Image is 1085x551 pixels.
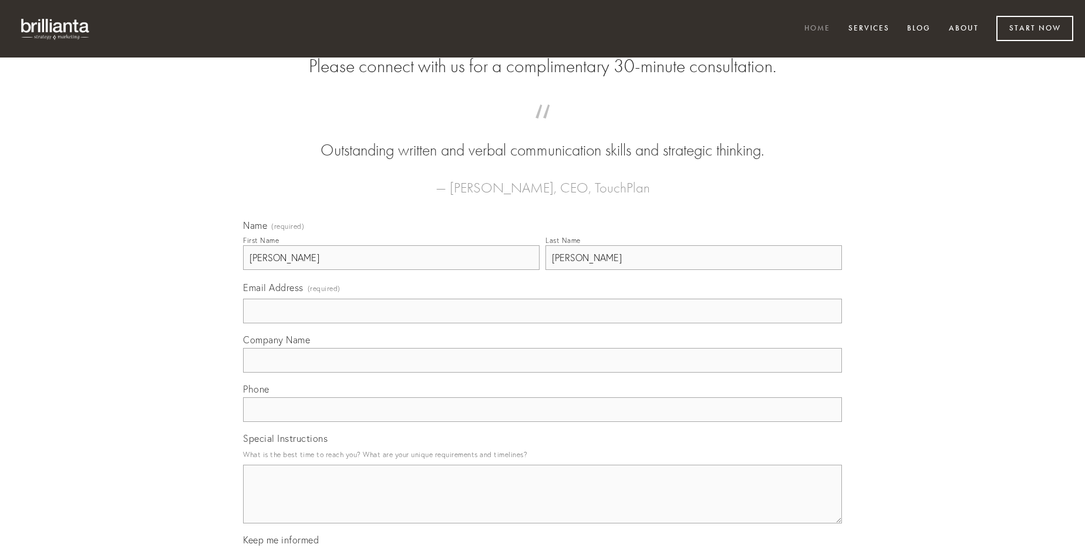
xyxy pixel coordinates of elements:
[243,236,279,245] div: First Name
[243,534,319,546] span: Keep me informed
[243,383,269,395] span: Phone
[941,19,986,39] a: About
[243,55,842,77] h2: Please connect with us for a complimentary 30-minute consultation.
[545,236,581,245] div: Last Name
[797,19,838,39] a: Home
[243,334,310,346] span: Company Name
[12,12,100,46] img: brillianta - research, strategy, marketing
[243,432,328,444] span: Special Instructions
[841,19,897,39] a: Services
[899,19,938,39] a: Blog
[262,116,823,162] blockquote: Outstanding written and verbal communication skills and strategic thinking.
[996,16,1073,41] a: Start Now
[243,447,842,462] p: What is the best time to reach you? What are your unique requirements and timelines?
[243,282,304,293] span: Email Address
[243,219,267,231] span: Name
[271,223,304,230] span: (required)
[262,162,823,200] figcaption: — [PERSON_NAME], CEO, TouchPlan
[262,116,823,139] span: “
[308,280,341,296] span: (required)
